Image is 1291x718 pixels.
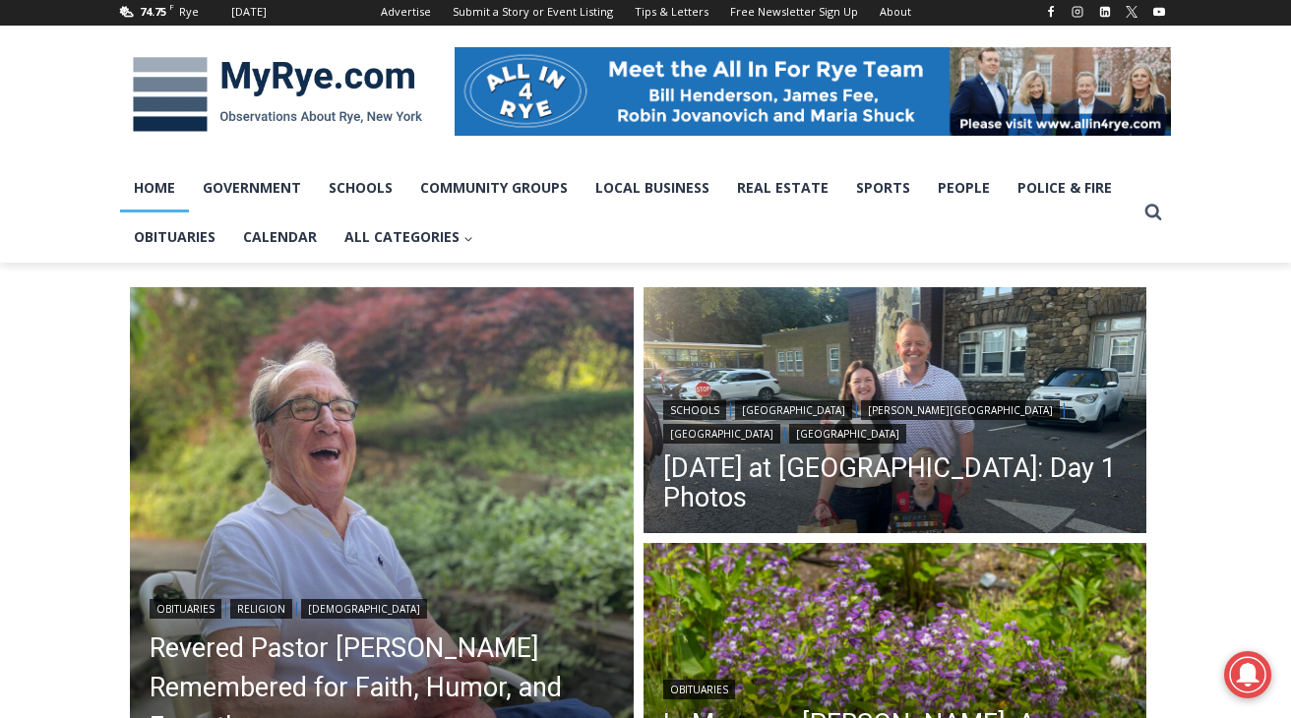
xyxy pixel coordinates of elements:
[789,424,906,444] a: [GEOGRAPHIC_DATA]
[331,212,487,262] button: Child menu of All Categories
[179,3,199,21] div: Rye
[406,163,582,212] a: Community Groups
[150,595,614,619] div: | |
[315,163,406,212] a: Schools
[515,196,912,240] span: Intern @ [DOMAIN_NAME]
[663,453,1128,512] a: [DATE] at [GEOGRAPHIC_DATA]: Day 1 Photos
[169,1,174,12] span: F
[230,599,292,619] a: Religion
[150,599,221,619] a: Obituaries
[1004,163,1126,212] a: Police & Fire
[644,287,1147,539] a: Read More First Day of School at Rye City Schools: Day 1 Photos
[473,191,953,245] a: Intern @ [DOMAIN_NAME]
[229,212,331,262] a: Calendar
[663,424,780,444] a: [GEOGRAPHIC_DATA]
[644,287,1147,539] img: (PHOTO: Henry arrived for his first day of Kindergarten at Midland Elementary School. He likes cu...
[861,400,1060,420] a: [PERSON_NAME][GEOGRAPHIC_DATA]
[735,400,852,420] a: [GEOGRAPHIC_DATA]
[924,163,1004,212] a: People
[497,1,930,191] div: "[PERSON_NAME] and I covered the [DATE] Parade, which was a really eye opening experience as I ha...
[203,123,289,235] div: "the precise, almost orchestrated movements of cutting and assembling sushi and [PERSON_NAME] mak...
[140,4,166,19] span: 74.75
[723,163,842,212] a: Real Estate
[120,212,229,262] a: Obituaries
[663,400,726,420] a: Schools
[1136,195,1171,230] button: View Search Form
[189,163,315,212] a: Government
[231,3,267,21] div: [DATE]
[663,396,1128,444] div: | | | |
[455,47,1171,136] img: All in for Rye
[301,599,427,619] a: [DEMOGRAPHIC_DATA]
[663,680,735,699] a: Obituaries
[582,163,723,212] a: Local Business
[120,163,1136,263] nav: Primary Navigation
[120,163,189,212] a: Home
[1,198,198,245] a: Open Tues. - Sun. [PHONE_NUMBER]
[120,43,435,146] img: MyRye.com
[842,163,924,212] a: Sports
[6,203,193,277] span: Open Tues. - Sun. [PHONE_NUMBER]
